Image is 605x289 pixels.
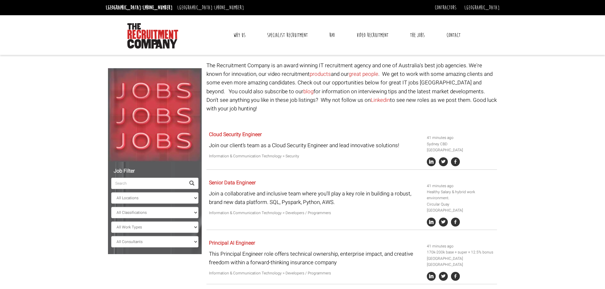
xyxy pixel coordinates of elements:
a: [GEOGRAPHIC_DATA] [464,4,500,11]
p: Information & Communication Technology > Security [209,153,422,159]
p: Information & Communication Technology > Developers / Programmers [209,210,422,216]
p: This Principal Engineer role offers technical ownership, enterprise impact, and creative freedom ... [209,250,422,267]
a: RPO [325,27,339,43]
li: Healthy Salary & hybrid work environment. [427,189,495,201]
a: great people [349,70,378,78]
li: 41 minutes ago [427,243,495,249]
p: Join our client’s team as a Cloud Security Engineer and lead innovative solutions! [209,141,422,150]
li: [GEOGRAPHIC_DATA]: [176,3,245,13]
a: blog [303,88,313,95]
li: [GEOGRAPHIC_DATA]: [104,3,174,13]
a: [PHONE_NUMBER] [143,4,172,11]
a: Video Recruitment [352,27,393,43]
img: Jobs, Jobs, Jobs [108,68,202,162]
a: Contact [442,27,465,43]
a: Specialist Recruitment [262,27,313,43]
input: Search [111,178,185,189]
li: Circular Quay [GEOGRAPHIC_DATA] [427,201,495,213]
li: 170k-200k base + super + 12.5% bonus [427,249,495,255]
li: Sydney CBD [GEOGRAPHIC_DATA] [427,141,495,153]
a: Principal AI Engineer [209,239,255,247]
a: Cloud Security Engineer [209,131,262,138]
p: Join a collaborative and inclusive team where you'll play a key role in building a robust, brand ... [209,189,422,207]
img: The Recruitment Company [127,23,178,49]
a: Contractors [435,4,456,11]
a: Why Us [229,27,250,43]
p: Information & Communication Technology > Developers / Programmers [209,270,422,276]
li: [GEOGRAPHIC_DATA] [GEOGRAPHIC_DATA] [427,256,495,268]
h5: Job Filter [111,168,198,174]
a: products [310,70,331,78]
li: 41 minutes ago [427,183,495,189]
li: 41 minutes ago [427,135,495,141]
a: The Jobs [405,27,429,43]
p: The Recruitment Company is an award winning IT recruitment agency and one of Australia's best job... [206,61,497,113]
a: Senior Data Engineer [209,179,256,187]
a: Linkedin [371,96,390,104]
a: [PHONE_NUMBER] [214,4,244,11]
